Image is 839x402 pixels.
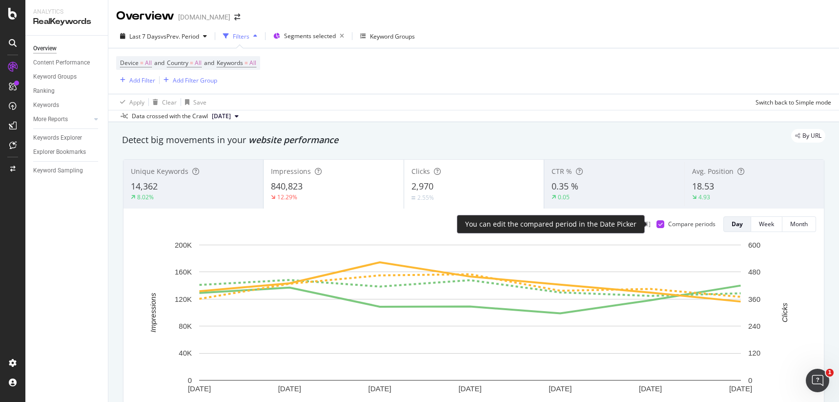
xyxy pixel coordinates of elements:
button: Filters [219,28,261,44]
span: Avg. Position [692,167,734,176]
text: [DATE] [278,384,301,393]
div: Analytics [33,8,100,16]
button: Apply [116,94,144,110]
a: Keyword Groups [33,72,101,82]
a: More Reports [33,114,91,125]
a: Keywords Explorer [33,133,101,143]
div: Apply [129,98,144,106]
a: Overview [33,43,101,54]
text: [DATE] [549,384,572,393]
div: 8.02% [137,193,154,201]
button: Day [723,216,751,232]
text: 240 [748,322,760,330]
text: 40K [179,349,192,357]
span: Clicks [411,167,430,176]
div: 2.55% [417,193,434,202]
text: [DATE] [368,384,391,393]
button: Add Filter [116,74,155,86]
button: Add Filter Group [160,74,217,86]
span: 0.35 % [552,180,578,192]
span: All [145,56,152,70]
span: All [249,56,256,70]
text: 80K [179,322,192,330]
text: 160K [175,268,192,276]
text: 600 [748,241,760,249]
span: All [195,56,202,70]
text: 0 [748,376,752,384]
text: [DATE] [729,384,752,393]
text: 480 [748,268,760,276]
div: arrow-right-arrow-left [234,14,240,21]
span: 2,970 [411,180,433,192]
div: Filters [233,32,249,41]
a: Keywords [33,100,101,110]
div: Overview [116,8,174,24]
a: Content Performance [33,58,101,68]
div: Data crossed with the Crawl [132,112,208,121]
span: Keywords [217,59,243,67]
div: Month [790,220,808,228]
span: 14,362 [131,180,158,192]
span: 2025 Sep. 10th [212,112,231,121]
span: CTR % [552,167,572,176]
span: = [140,59,143,67]
div: Add Filter [129,76,155,85]
text: [DATE] [639,384,662,393]
span: 18.53 [692,180,714,192]
text: [DATE] [188,384,211,393]
button: Segments selected [269,28,348,44]
iframe: Intercom live chat [806,369,829,392]
div: 4.93 [698,193,710,201]
button: Save [181,94,206,110]
div: Day [732,220,743,228]
div: Explorer Bookmarks [33,147,86,157]
div: Content Performance [33,58,90,68]
text: 120 [748,349,760,357]
button: Keyword Groups [356,28,419,44]
button: Clear [149,94,177,110]
span: Device [120,59,139,67]
span: 1 [826,369,834,377]
text: Impressions [149,293,157,332]
div: Overview [33,43,57,54]
span: Last 7 Days [129,32,161,41]
div: legacy label [791,129,825,143]
div: Keyword Sampling [33,166,83,176]
span: and [154,59,164,67]
text: 120K [175,295,192,303]
a: Ranking [33,86,101,96]
div: More Reports [33,114,68,125]
div: [DOMAIN_NAME] [178,12,230,22]
text: Clicks [780,302,789,322]
a: Explorer Bookmarks [33,147,101,157]
div: 12.29% [277,193,297,201]
span: Country [167,59,188,67]
span: = [190,59,193,67]
div: You can edit the compared period in the Date Picker [465,219,636,229]
span: Segments selected [284,32,336,40]
div: RealKeywords [33,16,100,27]
button: [DATE] [208,110,243,122]
button: Switch back to Simple mode [752,94,831,110]
text: 200K [175,241,192,249]
a: Keyword Sampling [33,166,101,176]
div: Keywords Explorer [33,133,82,143]
button: Last 7 DaysvsPrev. Period [116,28,211,44]
div: Clear [162,98,177,106]
text: 360 [748,295,760,303]
div: Save [193,98,206,106]
span: By URL [802,133,821,139]
button: Week [751,216,782,232]
div: Keyword Groups [33,72,77,82]
div: Switch back to Simple mode [756,98,831,106]
div: Keyword Groups [370,32,415,41]
img: Equal [411,196,415,199]
span: vs Prev. Period [161,32,199,41]
span: = [245,59,248,67]
div: Add Filter Group [173,76,217,85]
div: Ranking [33,86,55,96]
text: 0 [188,376,192,384]
span: and [204,59,214,67]
div: Week [759,220,774,228]
div: Compare periods [668,220,716,228]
